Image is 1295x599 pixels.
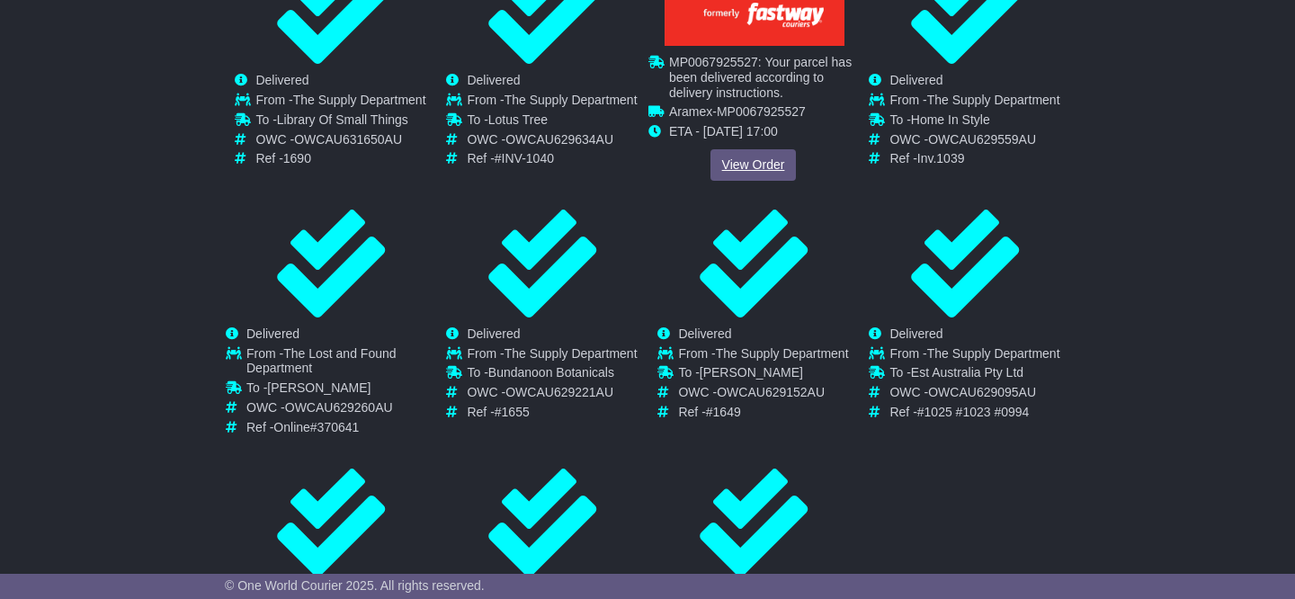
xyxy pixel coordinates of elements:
[917,405,1030,419] span: #1025 #1023 #0994
[669,55,852,100] span: MP0067925527: Your parcel has been delivered according to delivery instructions.
[505,132,613,147] span: OWCAU629634AU
[267,380,371,395] span: [PERSON_NAME]
[505,346,638,361] span: The Supply Department
[927,93,1060,107] span: The Supply Department
[889,93,1059,112] td: From -
[716,346,849,361] span: The Supply Department
[467,93,637,112] td: From -
[246,380,435,400] td: To -
[669,124,778,139] span: ETA - [DATE] 17:00
[706,405,741,419] span: #1649
[889,385,1059,405] td: OWC -
[285,400,393,415] span: OWCAU629260AU
[889,73,942,87] span: Delivered
[700,365,803,380] span: [PERSON_NAME]
[246,400,435,420] td: OWC -
[928,132,1036,147] span: OWCAU629559AU
[669,105,712,120] span: Aramex
[246,420,435,435] td: Ref -
[467,151,637,166] td: Ref -
[467,326,520,341] span: Delivered
[678,405,848,420] td: Ref -
[889,132,1059,152] td: OWC -
[911,112,990,127] span: Home In Style
[255,112,425,132] td: To -
[488,112,548,127] span: Lotus Tree
[255,73,308,87] span: Delivered
[505,93,638,107] span: The Supply Department
[889,151,1059,166] td: Ref -
[917,151,965,165] span: Inv.1039
[467,112,637,132] td: To -
[495,405,530,419] span: #1655
[505,385,613,399] span: OWCAU629221AU
[889,405,1059,420] td: Ref -
[467,385,637,405] td: OWC -
[246,346,397,376] span: The Lost and Found Department
[283,151,311,165] span: 1690
[467,346,637,366] td: From -
[293,93,426,107] span: The Supply Department
[255,93,425,112] td: From -
[678,385,848,405] td: OWC -
[273,420,359,434] span: Online#370641
[467,365,637,385] td: To -
[889,346,1059,366] td: From -
[255,151,425,166] td: Ref -
[911,365,1023,380] span: Est Australia Pty Ltd
[225,578,485,593] span: © One World Courier 2025. All rights reserved.
[246,346,435,381] td: From -
[889,326,942,341] span: Delivered
[927,346,1060,361] span: The Supply Department
[669,105,858,125] td: -
[717,385,825,399] span: OWCAU629152AU
[255,132,425,152] td: OWC -
[467,132,637,152] td: OWC -
[678,365,848,385] td: To -
[246,326,299,341] span: Delivered
[889,112,1059,132] td: To -
[277,112,408,127] span: Library Of Small Things
[467,73,520,87] span: Delivered
[294,132,402,147] span: OWCAU631650AU
[928,385,1036,399] span: OWCAU629095AU
[495,151,554,165] span: #INV-1040
[678,346,848,366] td: From -
[467,405,637,420] td: Ref -
[678,326,731,341] span: Delivered
[717,105,806,120] span: MP0067925527
[710,149,797,181] a: View Order
[488,365,614,380] span: Bundanoon Botanicals
[889,365,1059,385] td: To -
